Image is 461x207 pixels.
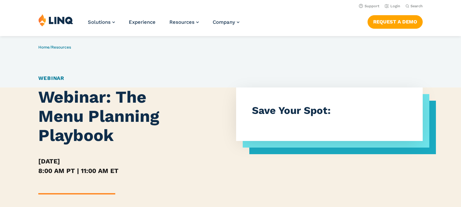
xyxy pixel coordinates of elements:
[88,19,115,25] a: Solutions
[129,19,156,25] a: Experience
[169,19,199,25] a: Resources
[88,14,239,36] nav: Primary Navigation
[88,19,111,25] span: Solutions
[38,156,192,166] h5: [DATE]
[51,45,71,50] a: Resources
[410,4,423,8] span: Search
[368,15,423,28] a: Request a Demo
[406,4,423,9] button: Open Search Bar
[169,19,195,25] span: Resources
[252,104,331,117] strong: Save Your Spot:
[38,45,71,50] span: /
[213,19,235,25] span: Company
[38,166,192,176] h5: 8:00 AM PT | 11:00 AM ET
[385,4,400,8] a: Login
[38,14,73,26] img: LINQ | K‑12 Software
[38,45,50,50] a: Home
[359,4,379,8] a: Support
[368,14,423,28] nav: Button Navigation
[213,19,239,25] a: Company
[38,87,192,145] h1: Webinar: The Menu Planning Playbook
[38,75,64,81] a: Webinar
